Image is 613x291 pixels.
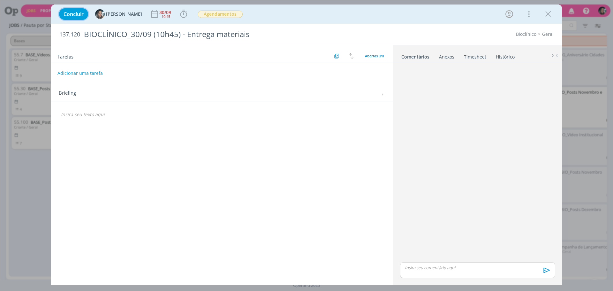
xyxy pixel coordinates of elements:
a: Comentários [401,51,430,60]
button: Adicionar uma tarefa [57,67,103,79]
div: dialog [51,4,562,285]
span: Tarefas [57,52,73,60]
span: 137.120 [59,31,80,38]
a: Bioclínico [516,31,536,37]
span: Abertas 0/0 [365,53,384,58]
div: 10:45 [162,15,170,18]
span: [PERSON_NAME] [106,12,142,16]
div: BIOCLÍNICO_30/09 (10h45) - Entrega materiais [81,27,345,42]
button: Agendamentos [197,10,243,18]
div: 30/09 [159,10,172,15]
img: A [95,9,105,19]
img: arrow-down-up.svg [349,53,353,59]
button: Concluir [59,8,88,20]
a: Histórico [496,51,515,60]
div: Anexos [439,54,454,60]
a: Geral [542,31,554,37]
a: Timesheet [464,51,487,60]
span: Concluir [64,12,84,17]
span: Agendamentos [198,11,243,18]
span: Briefing [59,90,76,99]
button: A[PERSON_NAME] [95,9,142,19]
